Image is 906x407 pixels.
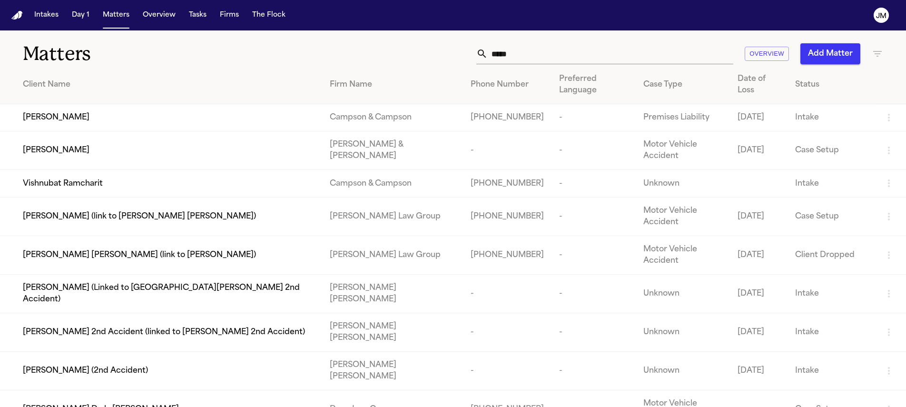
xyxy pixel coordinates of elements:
td: - [551,236,635,274]
span: [PERSON_NAME] (2nd Accident) [23,365,148,377]
td: Case Setup [788,197,876,236]
button: Overview [139,7,179,24]
td: Case Setup [788,131,876,170]
td: - [551,274,635,313]
span: Vishnubat Ramcharit [23,178,103,189]
button: Firms [216,7,243,24]
td: Unknown [636,274,730,313]
td: Premises Liability [636,104,730,131]
td: Motor Vehicle Accident [636,197,730,236]
td: Intake [788,313,876,351]
td: [PERSON_NAME] [PERSON_NAME] [322,351,463,390]
td: Unknown [636,351,730,390]
div: Status [795,79,868,90]
button: Matters [99,7,133,24]
td: [PHONE_NUMBER] [463,170,551,197]
td: Intake [788,351,876,390]
span: [PERSON_NAME] [23,112,89,123]
td: - [551,131,635,170]
td: [DATE] [730,274,788,313]
td: [DATE] [730,131,788,170]
td: [PHONE_NUMBER] [463,197,551,236]
div: Firm Name [330,79,456,90]
button: Tasks [185,7,210,24]
button: Overview [745,47,789,61]
td: - [551,313,635,351]
td: [PERSON_NAME] [PERSON_NAME] [322,274,463,313]
td: [PERSON_NAME] Law Group [322,236,463,274]
button: Intakes [30,7,62,24]
td: Unknown [636,313,730,351]
div: Phone Number [471,79,544,90]
a: Home [11,11,23,20]
td: [PHONE_NUMBER] [463,104,551,131]
td: - [551,197,635,236]
button: Day 1 [68,7,93,24]
span: [PERSON_NAME] 2nd Accident (linked to [PERSON_NAME] 2nd Accident) [23,327,305,338]
td: [PERSON_NAME] Law Group [322,197,463,236]
img: Finch Logo [11,11,23,20]
td: Unknown [636,170,730,197]
td: - [551,351,635,390]
div: Preferred Language [559,73,628,96]
td: - [463,131,551,170]
td: - [463,313,551,351]
td: [DATE] [730,104,788,131]
td: - [551,170,635,197]
td: [DATE] [730,197,788,236]
td: [PHONE_NUMBER] [463,236,551,274]
td: Motor Vehicle Accident [636,236,730,274]
h1: Matters [23,42,273,66]
td: - [551,104,635,131]
td: [DATE] [730,313,788,351]
td: Campson & Campson [322,104,463,131]
span: [PERSON_NAME] [PERSON_NAME] (link to [PERSON_NAME]) [23,249,256,261]
button: Add Matter [800,43,860,64]
span: [PERSON_NAME] (Linked to [GEOGRAPHIC_DATA][PERSON_NAME] 2nd Accident) [23,282,315,305]
td: Client Dropped [788,236,876,274]
div: Client Name [23,79,315,90]
td: - [463,274,551,313]
button: The Flock [248,7,289,24]
td: Intake [788,274,876,313]
td: Intake [788,170,876,197]
span: [PERSON_NAME] [23,145,89,156]
td: - [463,351,551,390]
td: Motor Vehicle Accident [636,131,730,170]
td: Campson & Campson [322,170,463,197]
div: Date of Loss [738,73,780,96]
td: Intake [788,104,876,131]
td: [DATE] [730,351,788,390]
span: [PERSON_NAME] (link to [PERSON_NAME] [PERSON_NAME]) [23,211,256,222]
td: [PERSON_NAME] [PERSON_NAME] [322,313,463,351]
td: [PERSON_NAME] & [PERSON_NAME] [322,131,463,170]
td: [DATE] [730,236,788,274]
div: Case Type [643,79,723,90]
